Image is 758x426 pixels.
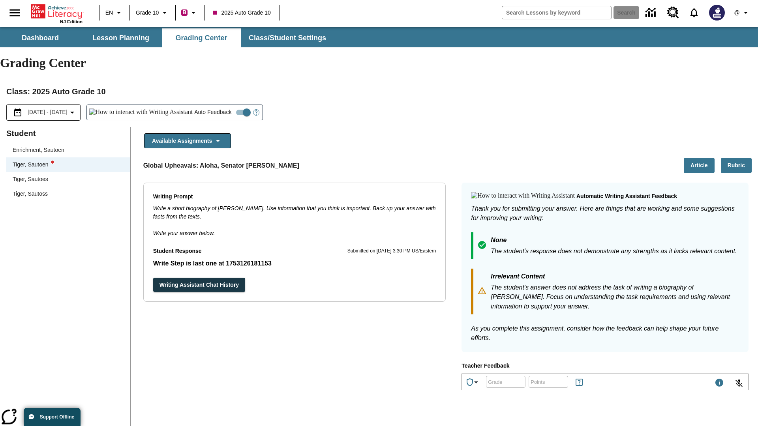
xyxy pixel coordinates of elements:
[491,272,739,283] p: Irrelevant Content
[347,247,436,255] p: Submitted on [DATE] 3:30 PM US/Eastern
[162,28,241,47] button: Grading Center
[22,34,59,43] span: Dashboard
[471,204,739,223] p: Thank you for submitting your answer. Here are things that are working and some suggestions for i...
[68,108,77,117] svg: Collapse Date Range Filter
[684,2,704,23] a: Notifications
[175,34,227,43] span: Grading Center
[471,324,739,343] p: As you complete this assignment, consider how the feedback can help shape your future efforts.
[502,6,611,19] input: search field
[105,9,113,17] span: EN
[13,146,64,154] div: Enrichment, Sautoen
[60,19,83,24] span: NJ Edition
[491,247,737,256] p: The student's response does not demonstrate any strengths as it lacks relevant content.
[153,221,436,237] p: Write your answer below.
[143,161,299,170] p: Global Upheavals: Aloha, Senator [PERSON_NAME]
[576,192,677,201] p: Automatic writing assistant feedback
[471,192,575,200] img: How to interact with Writing Assistant
[92,34,149,43] span: Lesson Planning
[182,7,186,17] span: B
[31,3,83,24] div: Home
[153,192,436,201] p: Writing Prompt
[102,6,127,20] button: Language: EN, Select a language
[40,414,74,420] span: Support Offline
[153,204,436,221] p: Write a short biography of [PERSON_NAME]. Use information that you think is important. Back up yo...
[13,175,48,183] div: Tiger, Sautoes
[24,408,81,426] button: Support Offline
[491,283,739,311] p: The student's answer does not address the task of writing a biography of [PERSON_NAME]. Focus on ...
[715,378,724,389] div: Maximum 1000 characters Press Escape to exit toolbar and use left and right arrow keys to access ...
[153,259,436,268] p: Write Step is last one at 1753126181153
[462,374,484,390] button: Achievements
[462,362,749,370] p: Teacher Feedback
[721,158,752,173] button: Rubric, Will open in new tab
[491,235,737,247] p: None
[529,376,568,388] div: Points: Must be equal to or less than 25.
[704,2,730,23] button: Select a new avatar
[734,9,739,17] span: @
[10,108,77,117] button: Select the date range menu item
[6,85,752,98] h2: Class : 2025 Auto Grade 10
[144,133,231,149] button: Available Assignments
[1,28,80,47] button: Dashboard
[249,34,326,43] span: Class/Student Settings
[6,172,130,187] div: Tiger, Sautoes
[6,157,130,172] div: Tiger, Sautoenwriting assistant alert
[136,9,159,17] span: Grade 10
[194,108,231,116] span: Auto Feedback
[709,5,725,21] img: Avatar
[571,374,587,390] button: Rules for Earning Points and Achievements, Will open in new tab
[13,161,54,169] div: Tiger, Sautoen
[662,2,684,23] a: Resource Center, Will open in new tab
[6,127,130,140] p: Student
[486,376,525,388] div: Grade: Letters, numbers, %, + and - are allowed.
[684,158,715,173] button: Article, Will open in new tab
[730,6,755,20] button: Profile/Settings
[6,143,130,157] div: Enrichment, Sautoen
[242,28,332,47] button: Class/Student Settings
[250,105,263,120] button: Open Help for Writing Assistant
[641,2,662,24] a: Data Center
[529,371,568,392] input: Points: Must be equal to or less than 25.
[730,374,749,393] button: Click to activate and allow voice recognition
[51,161,54,164] svg: writing assistant alert
[153,247,202,256] p: Student Response
[3,1,26,24] button: Open side menu
[486,371,525,392] input: Grade: Letters, numbers, %, + and - are allowed.
[213,9,270,17] span: 2025 Auto Grade 10
[31,4,83,19] a: Home
[28,108,68,116] span: [DATE] - [DATE]
[153,259,436,268] p: Student Response
[81,28,160,47] button: Lesson Planning
[3,6,115,13] body: Type your response here.
[13,190,48,198] div: Tiger, Sautoss
[89,108,193,116] img: How to interact with Writing Assistant
[178,6,201,20] button: Boost Class color is violet red. Change class color
[133,6,173,20] button: Grade: Grade 10, Select a grade
[153,278,245,292] button: Writing Assistant Chat History
[6,187,130,201] div: Tiger, Sautoss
